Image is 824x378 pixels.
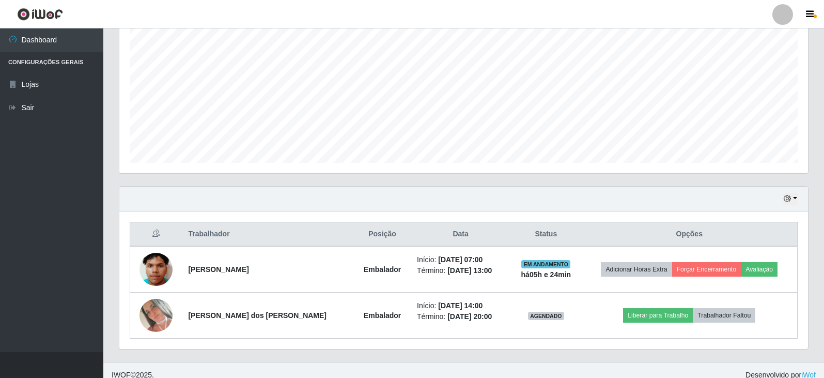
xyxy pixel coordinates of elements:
button: Avaliação [741,262,778,277]
th: Data [411,222,510,247]
th: Status [510,222,581,247]
span: EM ANDAMENTO [521,260,570,268]
strong: Embalador [364,311,401,320]
button: Trabalhador Faltou [693,308,755,323]
strong: [PERSON_NAME] dos [PERSON_NAME] [188,311,327,320]
strong: [PERSON_NAME] [188,265,248,274]
th: Posição [354,222,411,247]
img: 1754606528213.jpeg [139,299,173,332]
time: [DATE] 20:00 [447,312,492,321]
button: Adicionar Horas Extra [601,262,672,277]
time: [DATE] 14:00 [438,301,483,310]
button: Forçar Encerramento [672,262,741,277]
th: Trabalhador [182,222,354,247]
li: Início: [417,300,504,311]
img: 1752537473064.jpeg [139,240,173,299]
time: [DATE] 07:00 [438,255,483,264]
li: Término: [417,311,504,322]
button: Liberar para Trabalho [623,308,693,323]
li: Término: [417,265,504,276]
strong: há 05 h e 24 min [521,270,571,279]
li: Início: [417,254,504,265]
span: AGENDADO [528,312,564,320]
th: Opções [582,222,798,247]
time: [DATE] 13:00 [447,266,492,275]
img: CoreUI Logo [17,8,63,21]
strong: Embalador [364,265,401,274]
